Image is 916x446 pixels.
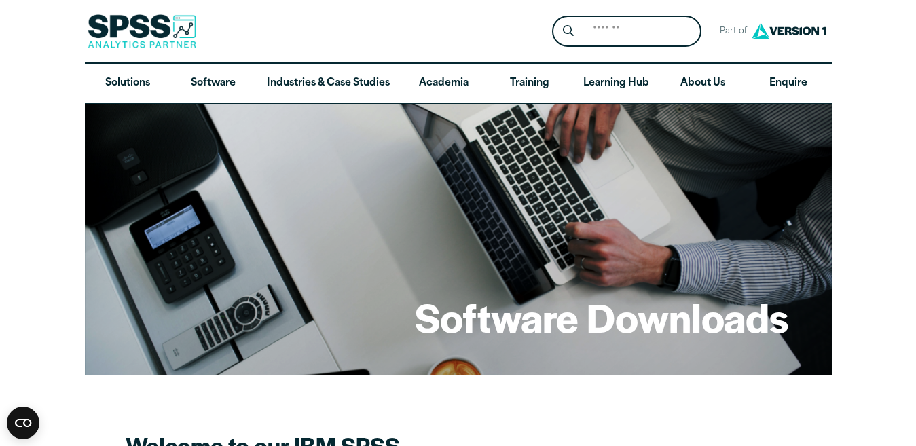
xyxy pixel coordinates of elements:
[572,64,660,103] a: Learning Hub
[746,64,831,103] a: Enquire
[85,64,170,103] a: Solutions
[256,64,401,103] a: Industries & Case Studies
[660,64,746,103] a: About Us
[563,25,574,37] svg: Search magnifying glass icon
[85,64,832,103] nav: Desktop version of site main menu
[88,14,196,48] img: SPSS Analytics Partner
[415,291,788,343] h1: Software Downloads
[486,64,572,103] a: Training
[555,19,581,44] button: Search magnifying glass icon
[170,64,256,103] a: Software
[748,18,830,43] img: Version1 Logo
[552,16,701,48] form: Site Header Search Form
[7,407,39,439] button: Open CMP widget
[712,22,748,41] span: Part of
[401,64,486,103] a: Academia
